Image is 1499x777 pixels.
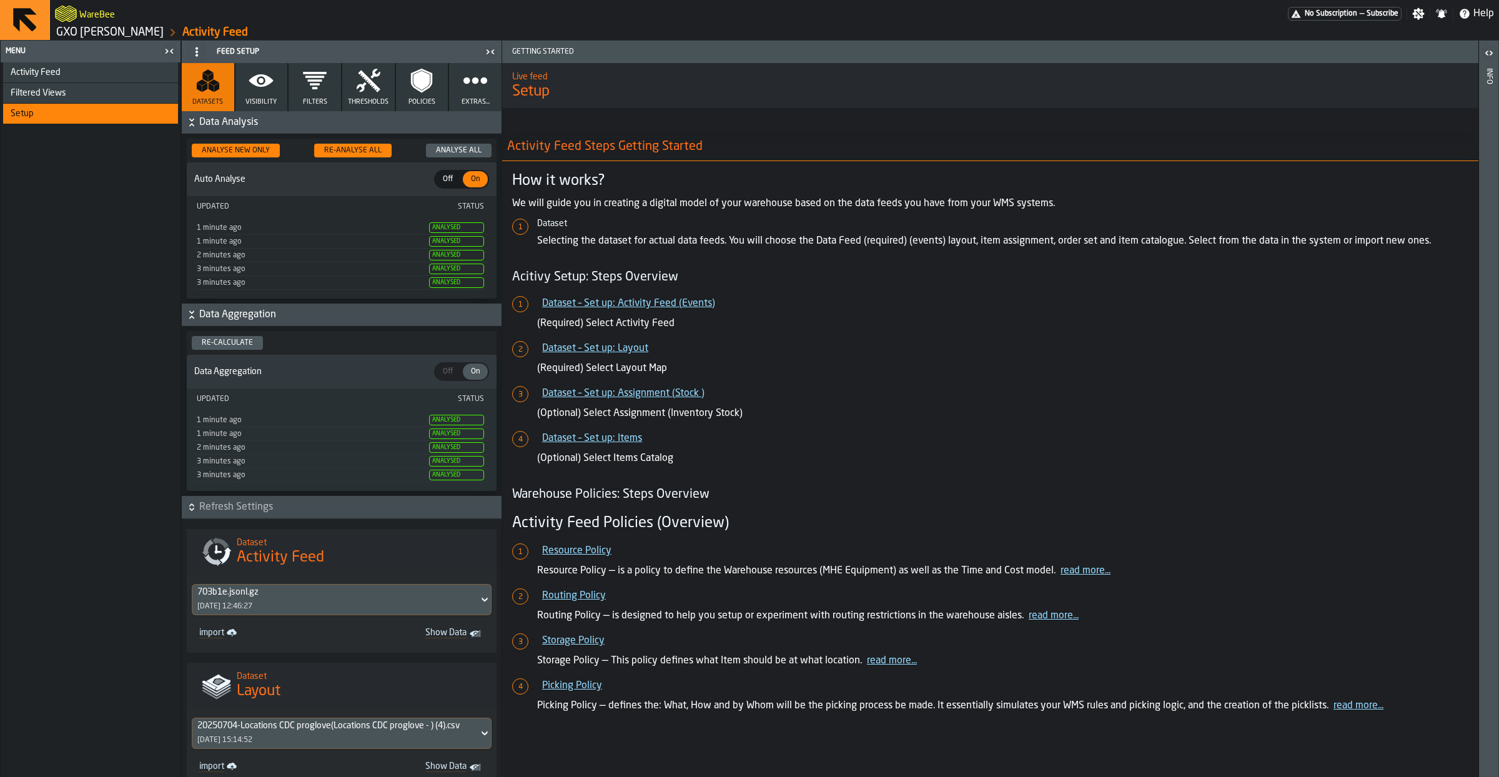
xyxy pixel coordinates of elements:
label: button-toggle-Open [1480,43,1498,66]
span: Layout [237,681,280,701]
div: Info [1485,66,1493,774]
span: Datasets [192,98,223,106]
label: button-toggle-Settings [1407,7,1430,20]
span: Analysed [429,250,484,260]
span: Analysed [429,222,484,233]
p: Selecting the dataset for actual data feeds. You will choose the Data Feed (required) (events) la... [537,234,1468,249]
a: link-to-/wh/i/baca6aa3-d1fc-43c0-a604-2a1c9d5db74d/feed/62ef12e0-2103-4f85-95c6-e08093af12ca [182,26,248,39]
div: Updated [197,395,340,403]
li: menu Setup [3,104,178,124]
div: Updated: 9/25/2025, 12:45:48 PM Created: 9/25/2025, 12:45:48 PM [197,430,427,438]
h4: Acitivy Setup: Steps Overview [512,269,1468,286]
li: menu Activity Feed [3,62,178,83]
a: read more... [1333,701,1383,711]
span: Subscribe [1367,9,1398,18]
span: Policies [408,98,435,106]
span: Analysed [429,415,484,425]
div: Menu [3,47,161,56]
li: menu Filtered Views [3,83,178,104]
label: button-switch-multi-On [462,170,489,189]
span: Analysed [429,428,484,439]
div: Feed Setup [184,42,482,62]
nav: Breadcrumb [55,25,774,40]
a: link-to-/wh/i/baca6aa3-d1fc-43c0-a604-2a1c9d5db74d/pricing/ [1288,7,1402,21]
p: Storage Policy — This policy defines what Item should be at what location. [537,653,1468,668]
span: Analysed [429,470,484,480]
button: button-Analyse New Only [192,144,280,157]
p: Routing Policy — is designed to help you setup or experiment with routing restrictions in the war... [537,608,1468,623]
h2: Sub Title [512,69,1468,82]
p: Resource Policy — is a policy to define the Warehouse resources (MHE Equipment) as well as the Ti... [537,563,1468,578]
a: Dataset – Set up: Assignment (Stock ) [542,388,705,398]
span: Analysed [429,277,484,288]
span: Visibility [245,98,277,106]
a: link-to-/wh/i/baca6aa3-d1fc-43c0-a604-2a1c9d5db74d/import/layout/ [194,759,337,776]
button: button-Re-calculate [192,336,263,350]
span: Show Data [352,628,467,640]
span: Auto Analyse [192,174,434,184]
span: Getting Started [507,47,1478,56]
a: Resource Policy [542,546,611,556]
div: Updated: 9/25/2025, 12:45:47 PM Created: 9/25/2025, 12:45:47 PM [197,237,427,246]
a: logo-header [55,2,77,25]
div: [DATE] 15:14:52 [197,736,252,745]
div: thumb [463,171,488,187]
label: button-switch-multi-Off [434,170,462,189]
h2: Activity Feed Steps Getting Started [497,133,1493,161]
a: Routing Policy [542,591,606,601]
header: Info [1479,41,1498,777]
a: link-to-/wh/i/baca6aa3-d1fc-43c0-a604-2a1c9d5db74d/import/activity/ [194,625,337,643]
a: Storage Policy [542,636,605,646]
h3: Activity Feed Policies (Overview) [512,513,1468,533]
div: title-Layout [187,663,497,708]
header: Menu [1,41,181,62]
span: Data Aggregation [192,367,434,377]
div: Analyse All [431,146,487,155]
span: Off [438,174,458,185]
div: Updated: 9/25/2025, 12:45:10 PM Created: 9/25/2025, 12:45:10 PM [197,251,427,260]
div: Updated: 9/25/2025, 12:43:45 PM Created: 9/25/2025, 12:43:45 PM [197,279,427,287]
label: button-toggle-Notifications [1430,7,1453,20]
div: [DATE] 12:46:27 [197,602,252,611]
a: read more... [1029,611,1079,621]
label: button-toggle-Close me [161,44,178,59]
div: thumb [435,171,460,187]
span: Filtered Views [11,88,66,98]
h4: Warehouse Policies: Steps Overview [512,486,1468,503]
div: title-Activity Feed [187,529,497,574]
a: Dataset – Set up: Layout [542,344,648,354]
p: (Optional) Select Assignment (Inventory Stock) [537,406,1468,421]
p: (Required) Select Activity Feed [537,316,1468,331]
span: Data Analysis [199,115,499,130]
div: Updated [197,202,340,211]
span: Activity Feed [237,548,324,568]
label: button-toggle-Help [1453,6,1499,21]
a: read more... [1061,566,1111,576]
span: Analysed [429,442,484,453]
label: button-switch-multi-On [462,362,489,381]
span: On [465,366,485,377]
div: Updated: 9/25/2025, 12:46:29 PM Created: 9/25/2025, 12:46:29 PM [197,416,427,425]
button: button- [182,496,502,518]
div: DropdownMenuValue-78c4f7c3-789f-45e6-af6a-51c05fd15af2[DATE] 15:14:52 [192,718,492,749]
span: Analysed [429,456,484,467]
h2: Sub Title [79,7,115,20]
p: (Required) Select Layout Map [537,361,1468,376]
div: Analyse New Only [197,146,275,155]
span: Data Aggregation [199,307,499,322]
div: Re-Analyse All [319,146,387,155]
div: Status [340,202,484,211]
button: button- [182,111,502,134]
label: button-toggle-Close me [482,44,499,59]
div: Menu Subscription [1288,7,1402,21]
span: Activity Feed [11,67,61,77]
h2: Sub Title [237,535,487,548]
span: Thresholds [348,98,388,106]
div: title-Setup [502,63,1478,108]
p: (Optional) Select Items Catalog [537,451,1468,466]
span: Analysed [429,236,484,247]
span: Filters [303,98,327,106]
h3: How it works? [512,171,1468,191]
span: Show Data [352,761,467,774]
div: DropdownMenuValue-1596a29c-0a9d-4ca9-88fb-a0b4b409e8f5[DATE] 12:46:27 [192,584,492,615]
